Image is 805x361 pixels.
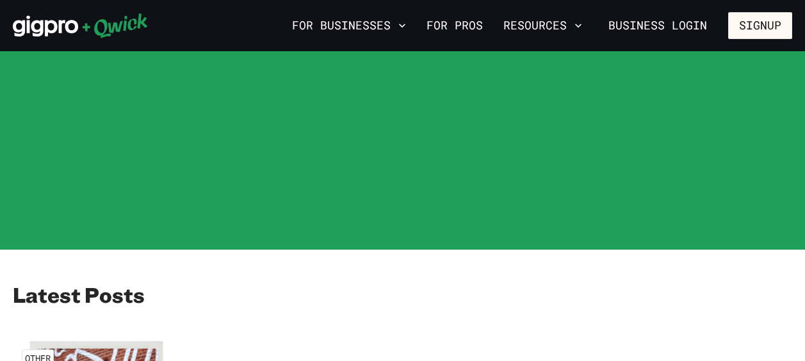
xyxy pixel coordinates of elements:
[498,15,587,36] button: Resources
[287,15,411,36] button: For Businesses
[13,282,792,307] h1: Latest Posts
[598,12,718,39] a: Business Login
[421,15,488,36] a: For Pros
[728,12,792,39] button: Signup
